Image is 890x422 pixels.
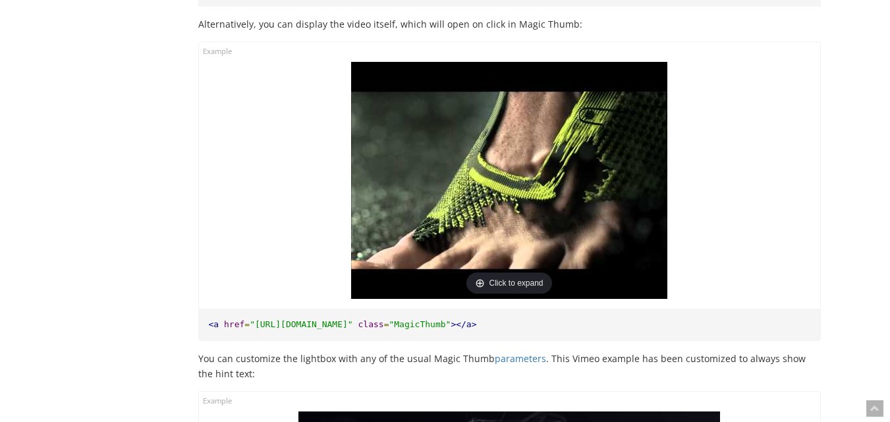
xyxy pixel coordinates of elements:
[224,319,244,329] span: href
[250,319,353,329] span: "[URL][DOMAIN_NAME]"
[495,352,546,365] a: parameters
[358,319,384,329] span: class
[389,319,451,329] span: "MagicThumb"
[384,319,389,329] span: =
[451,319,476,329] span: ></a>
[244,319,250,329] span: =
[351,62,667,299] a: Click to expand
[351,62,667,299] img: 0.jpg
[209,319,219,329] span: <a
